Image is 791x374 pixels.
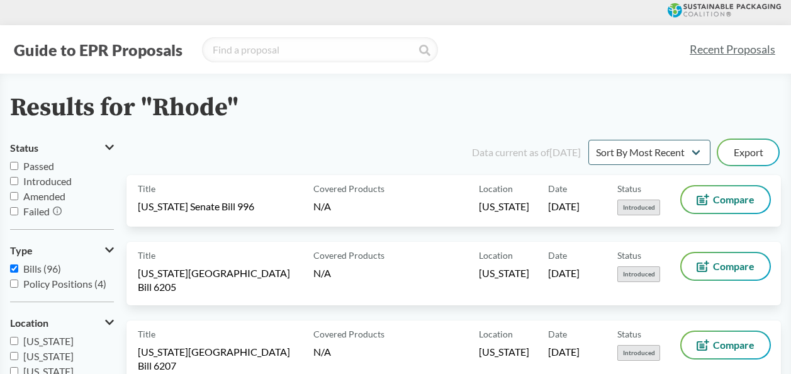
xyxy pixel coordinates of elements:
[138,200,254,213] span: [US_STATE] Senate Bill 996
[313,249,384,262] span: Covered Products
[617,182,641,195] span: Status
[548,266,580,280] span: [DATE]
[472,145,581,160] div: Data current as of [DATE]
[10,240,114,261] button: Type
[682,186,770,213] button: Compare
[479,266,529,280] span: [US_STATE]
[10,162,18,170] input: Passed
[479,327,513,341] span: Location
[10,137,114,159] button: Status
[10,312,114,334] button: Location
[138,327,155,341] span: Title
[682,253,770,280] button: Compare
[10,94,238,122] h2: Results for "Rhode"
[313,182,384,195] span: Covered Products
[10,317,48,329] span: Location
[10,337,18,345] input: [US_STATE]
[10,280,18,288] input: Policy Positions (4)
[10,352,18,360] input: [US_STATE]
[479,249,513,262] span: Location
[682,332,770,358] button: Compare
[713,340,755,350] span: Compare
[10,207,18,215] input: Failed
[10,142,38,154] span: Status
[23,350,74,362] span: [US_STATE]
[548,182,567,195] span: Date
[313,200,331,212] span: N/A
[617,327,641,341] span: Status
[23,335,74,347] span: [US_STATE]
[617,249,641,262] span: Status
[23,175,72,187] span: Introduced
[23,160,54,172] span: Passed
[548,327,567,341] span: Date
[684,35,781,64] a: Recent Proposals
[313,267,331,279] span: N/A
[138,266,298,294] span: [US_STATE][GEOGRAPHIC_DATA] Bill 6205
[313,327,384,341] span: Covered Products
[313,346,331,358] span: N/A
[617,266,660,282] span: Introduced
[548,345,580,359] span: [DATE]
[23,190,65,202] span: Amended
[479,345,529,359] span: [US_STATE]
[713,261,755,271] span: Compare
[23,278,106,290] span: Policy Positions (4)
[138,182,155,195] span: Title
[10,264,18,273] input: Bills (96)
[10,192,18,200] input: Amended
[718,140,778,165] button: Export
[479,182,513,195] span: Location
[138,249,155,262] span: Title
[138,345,298,373] span: [US_STATE][GEOGRAPHIC_DATA] Bill 6207
[23,263,61,275] span: Bills (96)
[202,37,438,62] input: Find a proposal
[23,205,50,217] span: Failed
[10,40,186,60] button: Guide to EPR Proposals
[713,195,755,205] span: Compare
[617,200,660,215] span: Introduced
[548,249,567,262] span: Date
[617,345,660,361] span: Introduced
[548,200,580,213] span: [DATE]
[10,177,18,185] input: Introduced
[479,200,529,213] span: [US_STATE]
[10,245,33,256] span: Type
